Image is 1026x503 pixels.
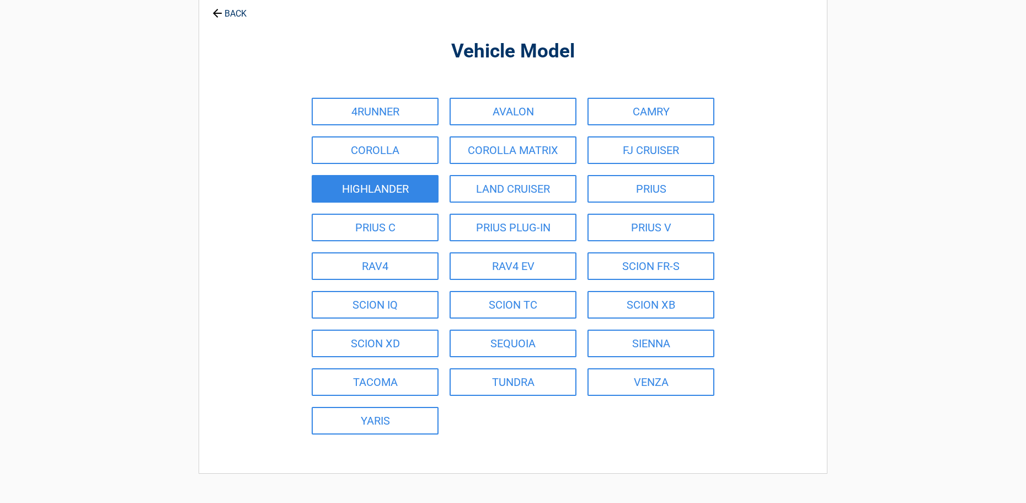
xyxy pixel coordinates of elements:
a: LAND CRUISER [450,175,576,203]
a: SEQUOIA [450,330,576,357]
a: SCION XB [587,291,714,319]
h2: Vehicle Model [260,39,766,65]
a: PRIUS V [587,214,714,241]
a: PRIUS [587,175,714,203]
a: FJ CRUISER [587,136,714,164]
a: YARIS [312,407,439,435]
a: TUNDRA [450,368,576,396]
a: 4RUNNER [312,98,439,125]
a: VENZA [587,368,714,396]
a: PRIUS C [312,214,439,241]
a: COROLLA [312,136,439,164]
a: SIENNA [587,330,714,357]
a: AVALON [450,98,576,125]
a: SCION TC [450,291,576,319]
a: SCION FR-S [587,252,714,280]
a: HIGHLANDER [312,175,439,203]
a: PRIUS PLUG-IN [450,214,576,241]
a: COROLLA MATRIX [450,136,576,164]
a: SCION XD [312,330,439,357]
a: RAV4 EV [450,252,576,280]
a: TACOMA [312,368,439,396]
a: CAMRY [587,98,714,125]
a: SCION IQ [312,291,439,319]
a: RAV4 [312,252,439,280]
